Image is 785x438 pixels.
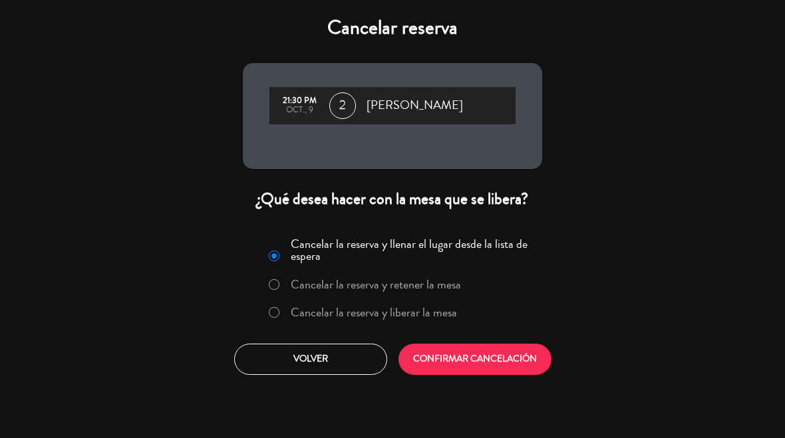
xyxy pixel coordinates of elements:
[243,16,542,40] h4: Cancelar reserva
[276,106,323,115] div: oct., 9
[329,92,356,119] span: 2
[234,344,387,375] button: Volver
[243,189,542,209] div: ¿Qué desea hacer con la mesa que se libera?
[291,306,457,318] label: Cancelar la reserva y liberar la mesa
[291,238,534,262] label: Cancelar la reserva y llenar el lugar desde la lista de espera
[367,96,463,116] span: [PERSON_NAME]
[398,344,551,375] button: CONFIRMAR CANCELACIÓN
[276,96,323,106] div: 21:30 PM
[291,278,461,290] label: Cancelar la reserva y retener la mesa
